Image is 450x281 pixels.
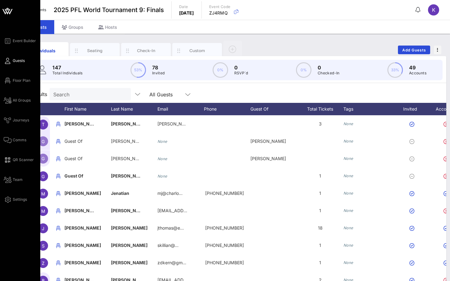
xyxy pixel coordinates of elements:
span: Guest Of [64,138,82,144]
p: RSVP`d [234,70,248,76]
span: QR Scanner [13,157,34,163]
div: 1 [297,202,343,219]
div: Guest Of [250,103,297,115]
span: [PERSON_NAME] [111,138,147,144]
div: Tags [343,103,396,115]
span: [PERSON_NAME] [111,225,148,231]
span: M [41,191,45,196]
div: Check-In [132,48,160,54]
i: None [343,191,353,195]
a: Event Builder [4,37,36,45]
i: None [343,226,353,230]
span: Jenatian [111,191,129,196]
span: Add Guests [402,48,426,52]
a: Comms [4,136,26,144]
div: All Guests [149,92,173,97]
a: All Groups [4,97,31,104]
p: ZJ4RMQ [209,10,231,16]
div: Seating [81,48,109,54]
div: All Guests [146,88,195,100]
div: 1 [297,167,343,185]
i: None [343,156,353,161]
div: Hosts [91,20,125,34]
a: Team [4,176,23,183]
p: 0 [318,64,340,71]
span: Guests [13,58,25,64]
span: Settings [13,197,27,202]
div: Total Tickets [297,103,343,115]
div: Individuals [30,47,58,54]
i: None [157,139,167,144]
span: [PERSON_NAME] [111,173,148,178]
span: +17044086925 [205,191,244,196]
span: 2025 PFL World Tournament 9: Finals [54,5,164,15]
i: None [343,139,353,143]
span: [PERSON_NAME] [64,243,101,248]
span: [PERSON_NAME] [111,121,148,126]
span: [PERSON_NAME] [64,225,101,231]
span: Guest Of [64,173,83,178]
p: 49 [409,64,426,71]
div: 1 [297,254,343,271]
p: 0 [234,64,248,71]
p: Total Individuals [52,70,83,76]
span: Z [42,261,45,266]
div: Invited [396,103,430,115]
p: Checked-In [318,70,340,76]
span: [PERSON_NAME] [64,208,101,213]
span: [PERSON_NAME] [64,191,101,196]
i: None [157,174,167,178]
div: [PERSON_NAME] [250,133,297,150]
span: J [42,226,44,231]
a: Floor Plan [4,77,30,84]
span: [PERSON_NAME] [111,243,148,248]
p: Accounts [409,70,426,76]
div: Email [157,103,204,115]
a: Journeys [4,116,29,124]
span: G [42,139,45,144]
span: All Groups [13,98,31,103]
p: Invited [152,70,165,76]
a: Settings [4,196,27,203]
span: K [432,7,435,13]
span: Event Builder [13,38,36,44]
i: None [343,121,353,126]
span: +13367360537 [205,225,244,231]
i: None [343,208,353,213]
div: 1 [297,237,343,254]
div: 18 [297,219,343,237]
span: Comms [13,137,26,143]
p: 147 [52,64,83,71]
div: First Name [64,103,111,115]
span: [EMAIL_ADDRESS][DOMAIN_NAME] [157,208,232,213]
p: jthomas@e… [157,219,184,237]
p: Date [179,4,194,10]
span: [PERSON_NAME] [64,260,101,265]
span: Journeys [13,117,29,123]
button: Add Guests [398,46,430,54]
i: None [343,173,353,178]
span: T [42,122,45,127]
span: S [42,243,45,248]
p: skillian@… [157,237,179,254]
span: [PERSON_NAME] [64,121,101,126]
span: Floor Plan [13,78,30,83]
div: Groups [54,20,91,34]
div: 3 [297,115,343,133]
p: [DATE] [179,10,194,16]
a: QR Scanner [4,156,34,164]
span: [PERSON_NAME] [111,156,147,161]
span: Guest Of [64,156,82,161]
p: 78 [152,64,165,71]
div: 1 [297,185,343,202]
span: M [41,209,45,214]
span: +17049295658 [205,260,244,265]
span: +18285144373 [205,243,244,248]
div: K [428,4,439,15]
i: None [157,156,167,161]
span: G [42,156,45,161]
span: [PERSON_NAME] [111,260,148,265]
span: Team [13,177,23,182]
span: G [42,174,45,179]
div: [PERSON_NAME] [250,150,297,167]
